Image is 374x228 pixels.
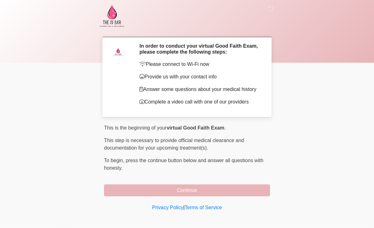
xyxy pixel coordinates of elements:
[104,125,167,130] span: This is the beginning of your
[104,158,263,171] span: press the continue button below and answer all questions with honesty.
[139,73,261,81] p: Provide us with your contact info
[139,61,261,68] p: Please connect to Wi-Fi now
[152,205,184,210] a: Privacy Policy
[139,98,261,106] p: Complete a video call with one of our providers
[184,205,222,210] a: Terms of Service
[98,5,126,27] img: The IV Bar, LLC Logo
[104,184,270,196] button: Continue
[139,86,261,93] p: Answer some questions about your medical history
[167,125,224,130] strong: virtual Good Faith Exam
[183,205,184,210] a: |
[139,43,261,55] h2: In order to conduct your virtual Good Faith Exam, please complete the following steps:
[109,43,127,62] img: Agent Avatar
[104,158,126,163] span: To begin,
[104,138,244,151] span: This step is necessary to provide official medical clearance and documentation for your upcoming ...
[224,125,226,130] span: .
